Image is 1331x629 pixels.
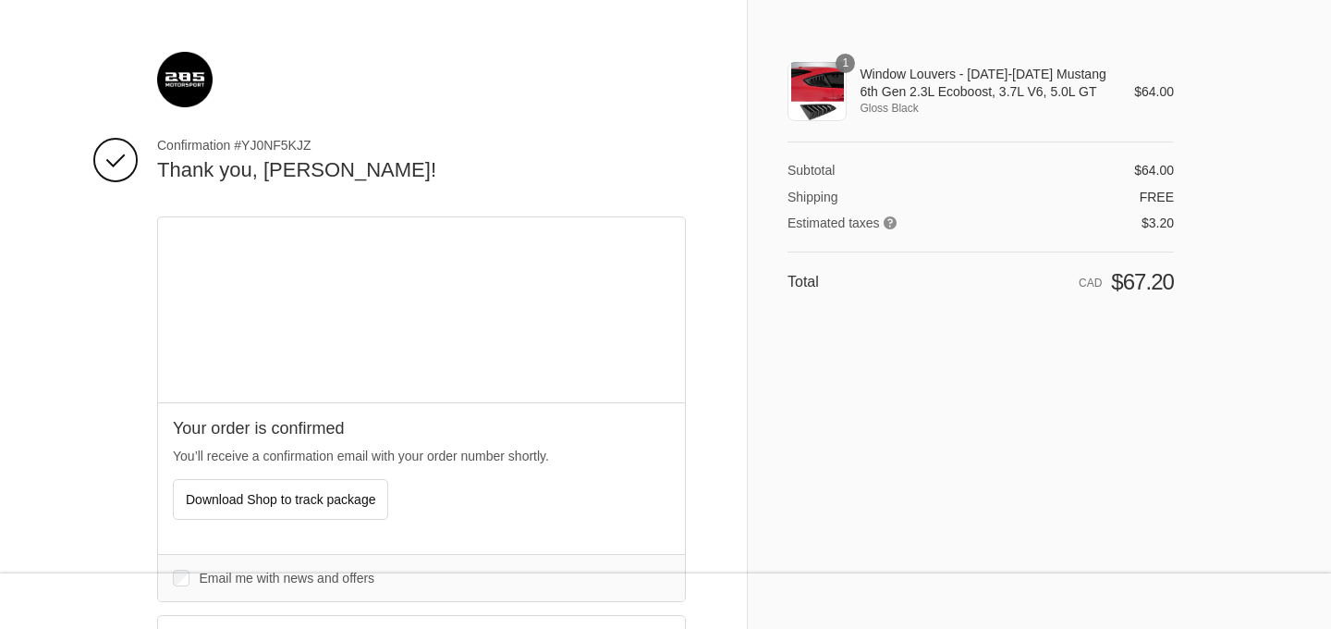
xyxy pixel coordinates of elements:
[788,205,975,232] th: Estimated taxes
[158,217,686,402] iframe: Google map displaying pin point of shipping address: Calgary, Alberta
[1134,163,1174,178] span: $64.00
[1134,84,1174,99] span: $64.00
[200,571,375,586] span: Email me with news and offers
[1079,277,1102,290] span: CAD
[860,100,1108,117] span: Gloss Black
[791,62,844,121] img: Window Louvers - 2015-2023 Mustang 6th Gen 2.3L Ecoboost, 3.7L V6, 5.0L GT - Gloss Black
[158,217,685,402] div: Google map displaying pin point of shipping address: Calgary, Alberta
[173,479,388,520] button: Download Shop to track package
[788,190,838,204] span: Shipping
[860,66,1108,99] span: Window Louvers - [DATE]-[DATE] Mustang 6th Gen 2.3L Ecoboost, 3.7L V6, 5.0L GT
[836,54,855,73] span: 1
[157,157,686,184] h2: Thank you, [PERSON_NAME]!
[1142,216,1174,230] span: $3.20
[157,137,686,154] span: Confirmation #YJ0NF5KJZ
[1111,269,1174,294] span: $67.20
[173,418,670,439] h2: Your order is confirmed
[1140,190,1174,204] span: Free
[186,492,375,507] span: Download Shop to track package
[173,447,670,466] p: You’ll receive a confirmation email with your order number shortly.
[157,52,213,107] img: 285 Motorsport
[788,274,819,290] span: Total
[788,162,975,179] th: Subtotal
